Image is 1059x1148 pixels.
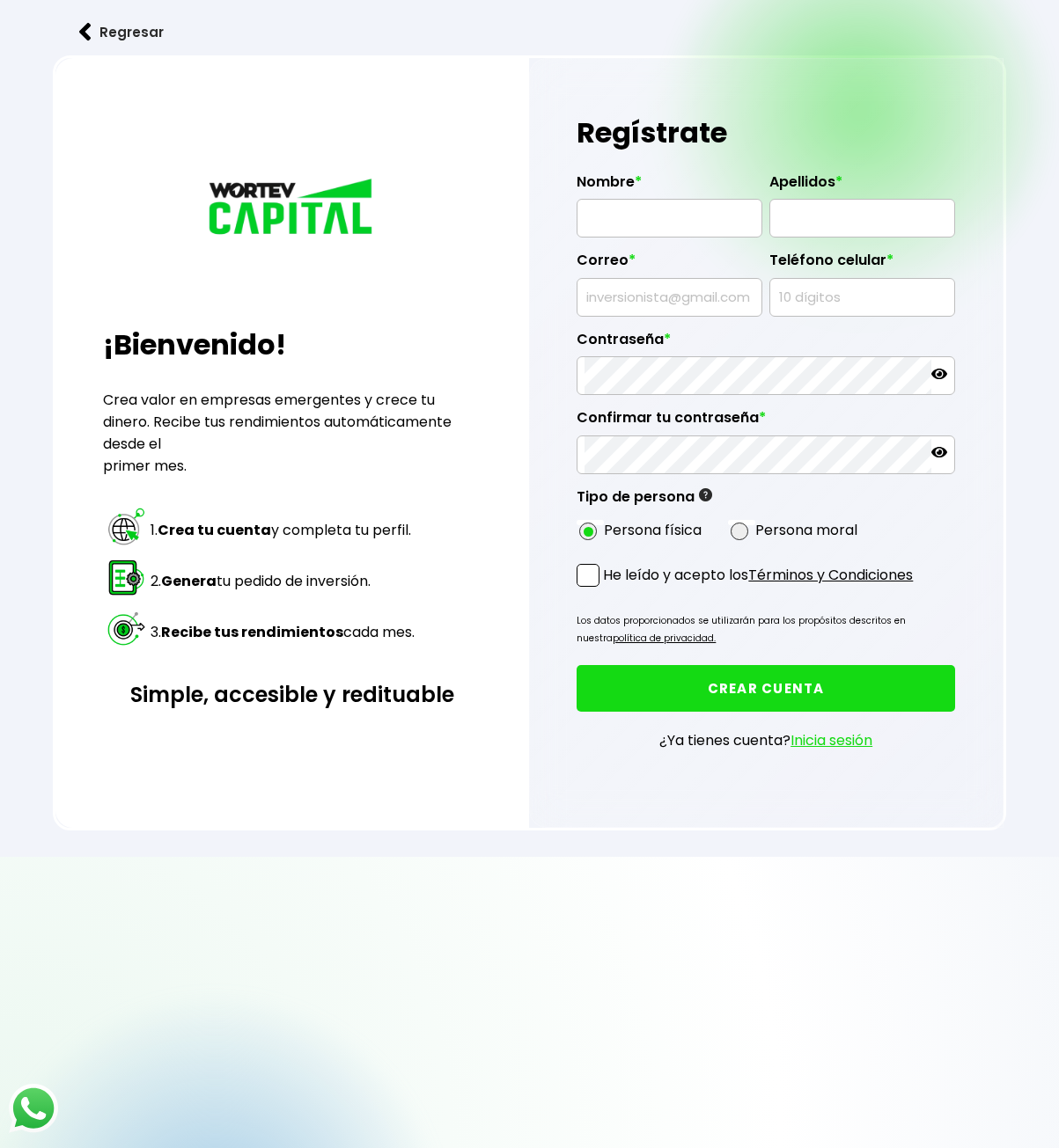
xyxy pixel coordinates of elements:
label: Correo [577,252,762,278]
img: flecha izquierda [79,23,92,41]
h3: Simple, accesible y redituable [103,679,482,710]
button: Regresar [53,9,190,55]
strong: Recibe tus rendimientos [161,622,343,642]
p: He leído y acepto los [603,564,913,586]
h1: Regístrate [577,106,955,159]
input: inversionista@gmail.com [585,279,754,316]
label: Persona moral [755,519,857,541]
strong: Genera [161,571,217,591]
p: Crea valor en empresas emergentes y crece tu dinero. Recibe tus rendimientos automáticamente desd... [103,389,482,477]
label: Teléfono celular [769,252,955,278]
img: gfR76cHglkPwleuBLjWdxeZVvX9Wp6JBDmjRYY8JYDQn16A2ICN00zLTgIroGa6qie5tIuWH7V3AapTKqzv+oMZsGfMUqL5JM... [699,488,712,501]
strong: Crea tu cuenta [158,520,271,540]
label: Tipo de persona [577,488,712,515]
label: Confirmar tu contraseña [577,409,955,435]
img: logos_whatsapp-icon.242b2217.svg [9,1084,58,1133]
a: Inicia sesión [791,730,872,750]
img: paso 2 [106,557,147,598]
a: Términos y Condiciones [748,565,913,585]
label: Contraseña [577,331,955,357]
p: Los datos proporcionados se utilizarán para los propósitos descritos en nuestra [577,612,955,647]
label: Persona física [604,519,702,541]
p: ¿Ya tienes cuenta? [659,729,872,751]
td: 1. y completa tu perfil. [150,505,416,554]
img: paso 3 [106,608,147,649]
label: Nombre [577,173,762,200]
td: 3. cada mes. [150,607,416,656]
a: política de privacidad. [613,632,716,645]
a: flecha izquierdaRegresar [53,9,1006,55]
h2: ¡Bienvenido! [103,324,482,366]
button: CREAR CUENTA [577,665,955,712]
label: Apellidos [769,173,955,200]
input: 10 dígitos [777,279,947,316]
td: 2. tu pedido de inversión. [150,556,416,605]
img: paso 1 [106,506,147,547]
img: logo_wortev_capital [204,176,380,241]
